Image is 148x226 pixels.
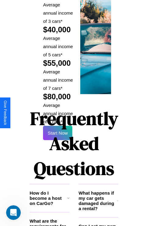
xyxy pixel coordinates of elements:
h1: Frequently Asked Questions [30,103,118,184]
h3: What happens if my car gets damaged during a rental? [79,190,117,211]
p: Average annual income of 3 cars* [43,1,74,25]
p: Average annual income of 9 cars* [43,101,74,126]
h2: $55,000 [43,59,74,68]
h3: How do I become a host on CarGo? [30,190,67,206]
h2: $80,000 [43,92,74,101]
p: Average annual income of 7 cars* [43,68,74,92]
button: Start Now [43,126,72,140]
div: Give Feedback [3,101,7,125]
h2: $40,000 [43,25,74,34]
p: Average annual income of 5 cars* [43,34,74,59]
iframe: Intercom live chat [6,205,21,220]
